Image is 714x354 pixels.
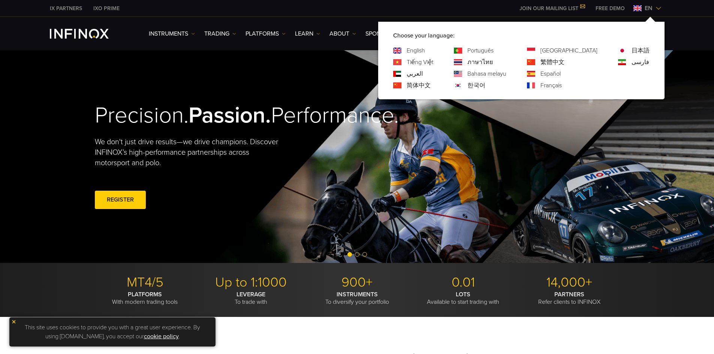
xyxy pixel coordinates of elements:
[95,102,331,129] h2: Precision. Performance.
[95,291,195,306] p: With modern trading tools
[50,29,126,39] a: INFINOX Logo
[201,274,301,291] p: Up to 1:1000
[337,291,378,298] strong: INSTRUMENTS
[590,4,630,12] a: INFINOX MENU
[540,69,561,78] a: Language
[519,291,620,306] p: Refer clients to INFINOX
[467,58,493,67] a: Language
[413,274,513,291] p: 0.01
[95,274,195,291] p: MT4/5
[11,319,16,324] img: yellow close icon
[149,29,195,38] a: Instruments
[189,102,271,129] strong: Passion.
[519,274,620,291] p: 14,000+
[362,252,367,257] span: Go to slide 3
[13,321,212,343] p: This site uses cookies to provide you with a great user experience. By using [DOMAIN_NAME], you a...
[88,4,125,12] a: INFINOX
[554,291,584,298] strong: PARTNERS
[393,31,650,40] p: Choose your language:
[467,69,506,78] a: Language
[632,46,650,55] a: Language
[295,29,320,38] a: Learn
[329,29,356,38] a: ABOUT
[128,291,162,298] strong: PLATFORMS
[540,81,562,90] a: Language
[540,58,564,67] a: Language
[407,81,431,90] a: Language
[355,252,359,257] span: Go to slide 2
[632,58,649,67] a: Language
[201,291,301,306] p: To trade with
[245,29,286,38] a: PLATFORMS
[237,291,265,298] strong: LEVERAGE
[365,29,408,38] a: SPONSORSHIPS
[467,46,494,55] a: Language
[144,333,179,340] a: cookie policy
[642,4,656,13] span: en
[95,191,146,209] a: REGISTER
[407,46,425,55] a: Language
[204,29,236,38] a: TRADING
[514,5,590,12] a: JOIN OUR MAILING LIST
[307,291,407,306] p: To diversify your portfolio
[95,137,284,168] p: We don't just drive results—we drive champions. Discover INFINOX’s high-performance partnerships ...
[456,291,470,298] strong: LOTS
[540,46,597,55] a: Language
[413,291,513,306] p: Available to start trading with
[347,252,352,257] span: Go to slide 1
[467,81,485,90] a: Language
[407,69,423,78] a: Language
[44,4,88,12] a: INFINOX
[407,58,433,67] a: Language
[307,274,407,291] p: 900+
